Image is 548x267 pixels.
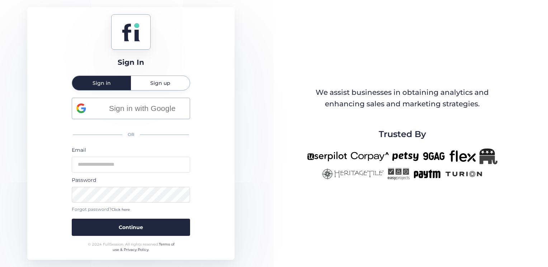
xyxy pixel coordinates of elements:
span: Sign up [150,81,170,86]
img: easyprojects-new.png [387,168,410,180]
div: © 2024 FullSession. All rights reserved. [85,242,178,253]
div: OR [72,127,190,142]
span: Continue [119,223,143,231]
img: corpay-new.png [351,149,389,164]
img: Republicanlogo-bw.png [479,149,497,164]
div: Email [72,146,190,154]
div: Password [72,176,190,184]
img: flex-new.png [449,149,476,164]
img: paytm-new.png [413,168,441,180]
span: Sign in [93,81,111,86]
button: Continue [72,219,190,236]
span: Sign in with Google [99,102,185,114]
img: petsy-new.png [392,149,419,164]
div: Forgot password? [72,206,190,213]
span: Trusted By [379,127,426,141]
div: Sign In [118,57,144,68]
span: Click here [112,207,130,212]
a: Terms of use & Privacy Policy. [113,242,174,252]
img: heritagetile-new.png [321,168,384,180]
img: turion-new.png [444,168,483,180]
img: 9gag-new.png [422,149,446,164]
div: We assist businesses in obtaining analytics and enhancing sales and marketing strategies. [308,87,497,110]
img: userpilot-new.png [307,149,347,164]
